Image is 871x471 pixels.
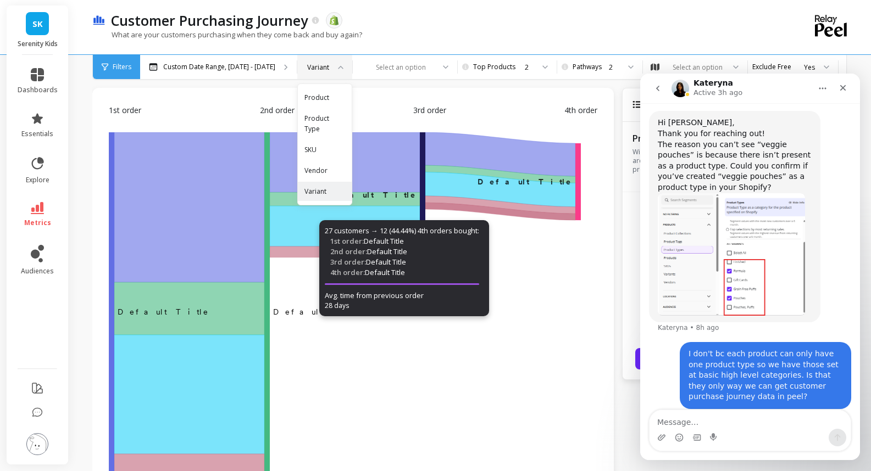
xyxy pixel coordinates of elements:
div: Product [304,92,345,103]
text: ​Default Title [322,190,417,199]
span: metrics [24,218,51,227]
p: Customer Purchasing Journey [111,11,308,30]
p: Serenity Kids [18,40,58,48]
div: Product Type [304,113,345,134]
text: Default Title [478,177,572,186]
span: explore [26,176,49,184]
img: api.shopify.svg [329,15,339,25]
img: audience_map.svg [651,63,659,71]
img: header icon [92,15,106,26]
span: 1st order [109,104,141,116]
p: With Peel and the Product Journey feature, you are able to finally have visibility into the produ... [633,148,784,174]
span: essentials [21,130,53,138]
p: What are your customers purchasing when they come back and buy again? [92,30,362,40]
span: Filters [113,63,131,71]
div: 2 [609,62,619,72]
div: Select an option [671,62,724,72]
text: Default Title [273,307,365,316]
span: 2nd order [260,104,295,116]
span: 3rd order [413,104,446,116]
div: Yes [804,62,815,72]
button: Learn More [635,348,841,369]
div: Vendor [304,165,345,176]
span: audiences [21,267,54,276]
div: Variant [304,186,345,197]
text: ‌Default Title [118,307,209,316]
span: dashboards [18,86,58,94]
div: 2 [525,62,534,72]
iframe: Intercom live chat [640,74,860,460]
p: Custom Date Range, [DATE] - [DATE] [163,63,275,71]
span: 4th order [564,104,597,116]
span: SK [32,18,43,30]
img: profile picture [26,433,48,455]
div: SKU [304,144,345,155]
div: Variant [307,62,329,72]
p: Product Journey [633,133,784,144]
